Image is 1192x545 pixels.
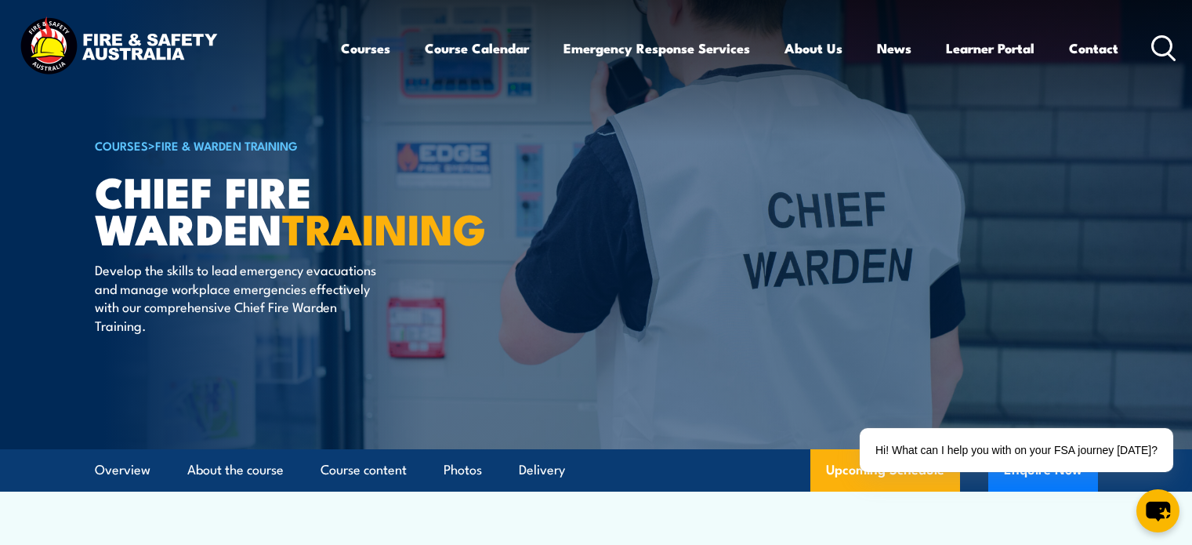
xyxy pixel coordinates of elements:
[95,173,482,245] h1: Chief Fire Warden
[519,449,565,491] a: Delivery
[810,449,960,492] a: Upcoming Schedule
[95,136,148,154] a: COURSES
[444,449,482,491] a: Photos
[95,136,482,154] h6: >
[95,260,381,334] p: Develop the skills to lead emergency evacuations and manage workplace emergencies effectively wit...
[877,27,911,69] a: News
[341,27,390,69] a: Courses
[425,27,529,69] a: Course Calendar
[95,449,150,491] a: Overview
[187,449,284,491] a: About the course
[1136,489,1179,532] button: chat-button
[155,136,298,154] a: Fire & Warden Training
[946,27,1034,69] a: Learner Portal
[860,428,1173,472] div: Hi! What can I help you with on your FSA journey [DATE]?
[1069,27,1118,69] a: Contact
[784,27,842,69] a: About Us
[282,194,486,260] strong: TRAINING
[321,449,407,491] a: Course content
[563,27,750,69] a: Emergency Response Services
